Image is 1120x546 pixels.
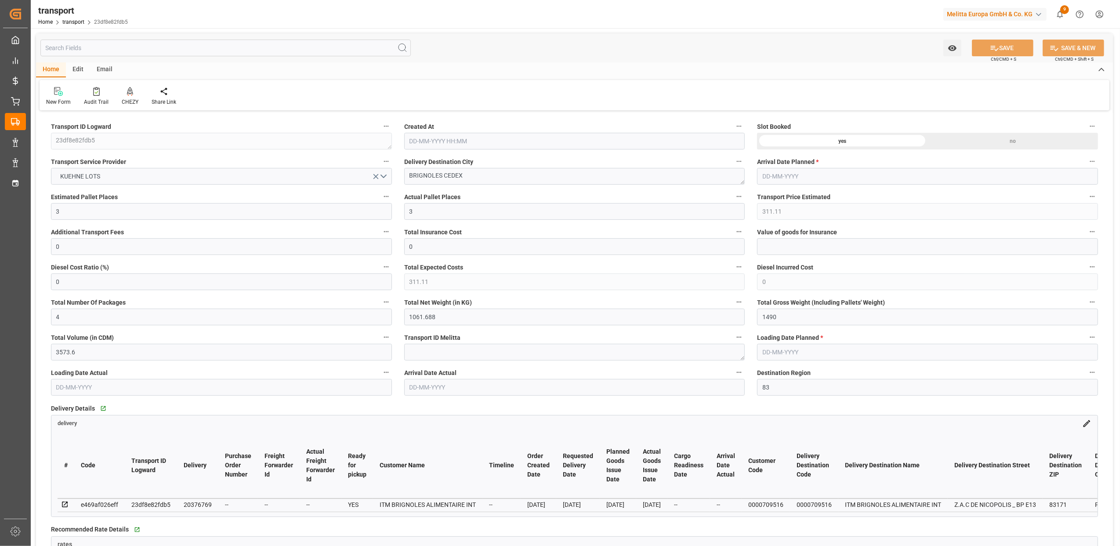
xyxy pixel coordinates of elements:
div: -- [674,499,703,510]
div: CHEZY [122,98,138,106]
th: Actual Goods Issue Date [636,433,667,499]
th: Cargo Readiness Date [667,433,710,499]
input: Search Fields [40,40,411,56]
button: Additional Transport Fees [381,226,392,237]
span: Destination Region [757,368,811,378]
div: Email [90,62,119,77]
div: Share Link [152,98,176,106]
th: # [58,433,74,499]
button: Destination Region [1087,367,1098,378]
span: Recommended Rate Details [51,525,129,534]
th: Transport ID Logward [125,433,177,499]
div: 23df8e82fdb5 [131,499,170,510]
div: no [928,133,1098,149]
div: YES [348,499,366,510]
span: Total Gross Weight (Including Pallets' Weight) [757,298,885,307]
textarea: 23df8e82fdb5 [51,133,392,149]
div: -- [265,499,293,510]
button: open menu [51,168,392,185]
span: Transport Service Provider [51,157,126,167]
div: [DATE] [563,499,593,510]
button: Value of goods for Insurance [1087,226,1098,237]
button: Delivery Destination City [733,156,745,167]
div: -- [225,499,251,510]
span: Delivery Destination City [404,157,473,167]
span: Slot Booked [757,122,791,131]
span: Diesel Cost Ratio (%) [51,263,109,272]
button: show 9 new notifications [1050,4,1070,24]
div: transport [38,4,128,17]
th: Actual Freight Forwarder Id [300,433,341,499]
button: Total Expected Costs [733,261,745,273]
span: Actual Pallet Places [404,193,460,202]
div: Audit Trail [84,98,109,106]
button: Created At [733,120,745,132]
span: Ctrl/CMD + Shift + S [1055,56,1094,62]
th: Planned Goods Issue Date [600,433,636,499]
input: DD-MM-YYYY HH:MM [404,133,745,149]
span: Total Insurance Cost [404,228,462,237]
span: Loading Date Planned [757,333,823,342]
input: DD-MM-YYYY [404,379,745,396]
button: Diesel Incurred Cost [1087,261,1098,273]
span: Transport ID Logward [51,122,111,131]
span: Estimated Pallet Places [51,193,118,202]
button: Arrival Date Actual [733,367,745,378]
button: Transport ID Logward [381,120,392,132]
span: Ctrl/CMD + S [991,56,1016,62]
th: Purchase Order Number [218,433,258,499]
button: Total Volume (in CDM) [381,331,392,343]
button: Actual Pallet Places [733,191,745,202]
span: Loading Date Actual [51,368,108,378]
span: Created At [404,122,434,131]
span: Total Expected Costs [404,263,463,272]
div: [DATE] [606,499,630,510]
button: Help Center [1070,4,1090,24]
span: Transport Price Estimated [757,193,830,202]
div: ITM BRIGNOLES ALIMENTAIRE INT [380,499,476,510]
span: Arrival Date Planned [757,157,819,167]
span: Total Net Weight (in KG) [404,298,472,307]
textarea: BRIGNOLES CEDEX [404,168,745,185]
span: Total Number Of Packages [51,298,126,307]
div: [DATE] [643,499,661,510]
div: 83171 [1049,499,1082,510]
button: Diesel Cost Ratio (%) [381,261,392,273]
div: 0000709516 [797,499,832,510]
a: Home [38,19,53,25]
button: open menu [943,40,961,56]
button: Loading Date Planned * [1087,331,1098,343]
span: Arrival Date Actual [404,368,457,378]
th: Arrival Date Actual [710,433,742,499]
button: SAVE & NEW [1043,40,1104,56]
input: DD-MM-YYYY [757,344,1098,360]
span: Delivery Details [51,404,95,413]
button: Slot Booked [1087,120,1098,132]
th: Freight Forwarder Id [258,433,300,499]
input: DD-MM-YYYY [51,379,392,396]
th: Customer Code [742,433,790,499]
th: Delivery Destination Code [790,433,838,499]
span: Diesel Incurred Cost [757,263,813,272]
div: -- [306,499,335,510]
div: [DATE] [527,499,550,510]
button: Total Number Of Packages [381,296,392,308]
span: Additional Transport Fees [51,228,124,237]
div: ITM BRIGNOLES ALIMENTAIRE INT [845,499,941,510]
button: Arrival Date Planned * [1087,156,1098,167]
div: Melitta Europa GmbH & Co. KG [943,8,1047,21]
div: Z.A.C DE NICOPOLIS _ BP E13 [954,499,1036,510]
span: KUEHNE LOTS [56,172,105,181]
th: Delivery Destination Name [838,433,948,499]
a: transport [62,19,84,25]
th: Code [74,433,125,499]
a: delivery [58,419,77,426]
button: Total Insurance Cost [733,226,745,237]
span: delivery [58,420,77,427]
div: -- [717,499,735,510]
button: SAVE [972,40,1033,56]
div: yes [757,133,928,149]
div: Home [36,62,66,77]
button: Total Net Weight (in KG) [733,296,745,308]
button: Transport ID Melitta [733,331,745,343]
